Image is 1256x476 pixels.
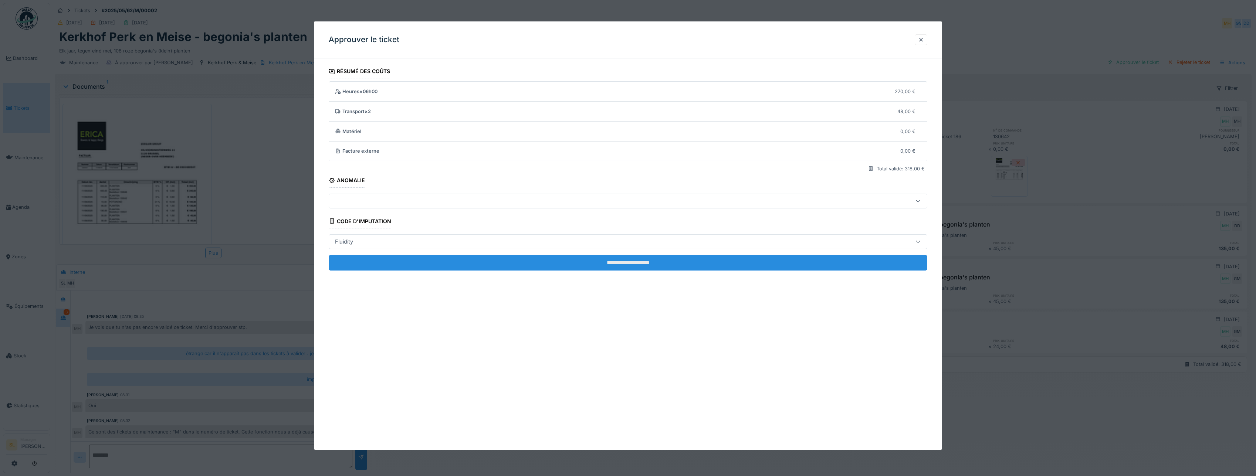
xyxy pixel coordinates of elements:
summary: Heures×06h00270,00 € [332,85,924,98]
div: Matériel [335,127,895,135]
div: 0,00 € [900,147,915,154]
div: 0,00 € [900,127,915,135]
div: Code d'imputation [329,216,391,228]
div: Total validé: 318,00 € [877,165,925,172]
div: Résumé des coûts [329,66,390,78]
div: Transport × 2 [335,108,892,115]
div: Heures × 06h00 [335,88,889,95]
div: Anomalie [329,175,365,187]
summary: Facture externe0,00 € [332,144,924,158]
h3: Approuver le ticket [329,35,399,44]
div: 270,00 € [895,88,915,95]
div: Facture externe [335,147,895,154]
summary: Matériel0,00 € [332,125,924,138]
summary: Transport×248,00 € [332,105,924,118]
div: 48,00 € [897,108,915,115]
div: Fluidity [332,238,356,246]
